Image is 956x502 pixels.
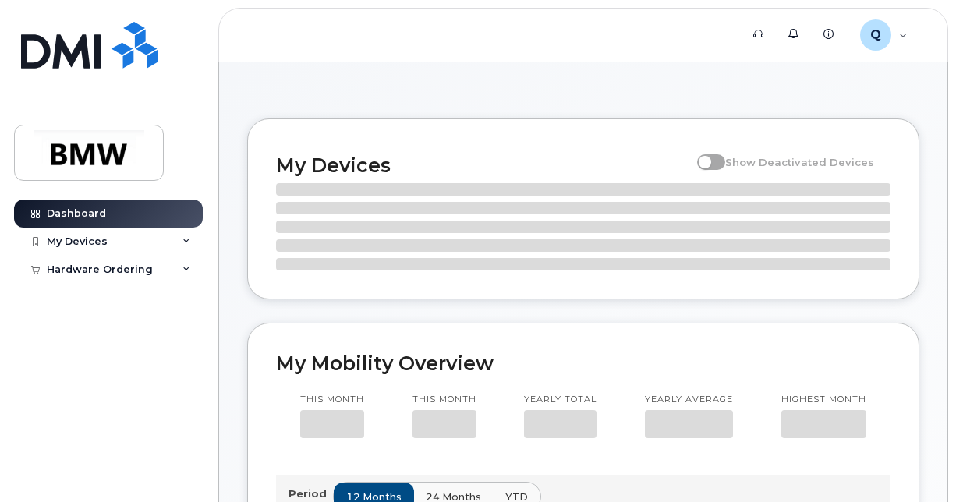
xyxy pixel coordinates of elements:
[725,156,874,168] span: Show Deactivated Devices
[697,147,710,160] input: Show Deactivated Devices
[276,352,890,375] h2: My Mobility Overview
[645,394,733,406] p: Yearly average
[289,486,333,501] p: Period
[524,394,597,406] p: Yearly total
[412,394,476,406] p: This month
[300,394,364,406] p: This month
[781,394,866,406] p: Highest month
[276,154,689,177] h2: My Devices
